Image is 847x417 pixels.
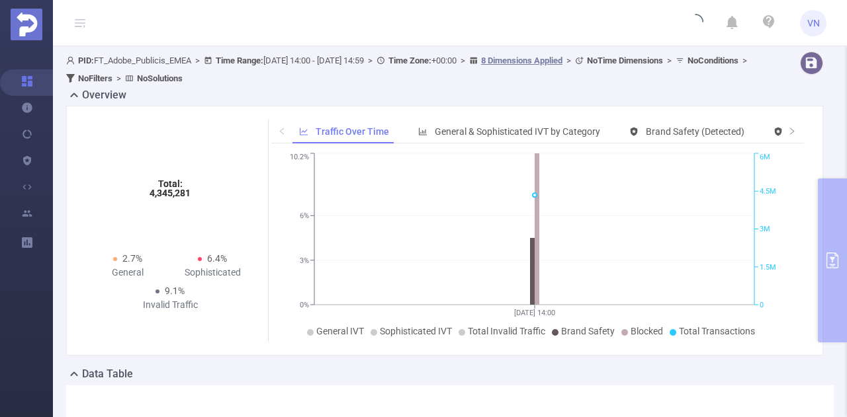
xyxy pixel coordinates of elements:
[85,266,170,280] div: General
[112,73,125,83] span: >
[78,73,112,83] b: No Filters
[300,256,309,265] tspan: 3%
[468,326,545,336] span: Total Invalid Traffic
[760,225,770,234] tspan: 3M
[300,301,309,309] tspan: 0%
[562,56,575,65] span: >
[216,56,263,65] b: Time Range:
[191,56,204,65] span: >
[561,326,615,336] span: Brand Safety
[170,266,255,280] div: Sophisticated
[457,56,469,65] span: >
[418,127,427,136] i: icon: bar-chart
[435,126,600,137] span: General & Sophisticated IVT by Category
[631,326,663,336] span: Blocked
[316,326,364,336] span: General IVT
[738,56,751,65] span: >
[299,127,308,136] i: icon: line-chart
[158,178,183,189] tspan: Total:
[316,126,389,137] span: Traffic Over Time
[380,326,452,336] span: Sophisticated IVT
[278,127,286,135] i: icon: left
[788,127,796,135] i: icon: right
[679,326,755,336] span: Total Transactions
[128,298,212,312] div: Invalid Traffic
[78,56,94,65] b: PID:
[66,56,751,83] span: FT_Adobe_Publicis_EMEA [DATE] 14:00 - [DATE] 14:59 +00:00
[646,126,744,137] span: Brand Safety (Detected)
[663,56,676,65] span: >
[760,301,764,309] tspan: 0
[82,87,126,103] h2: Overview
[150,188,191,198] tspan: 4,345,281
[760,187,776,196] tspan: 4.5M
[11,9,42,40] img: Protected Media
[137,73,183,83] b: No Solutions
[82,366,133,382] h2: Data Table
[760,153,770,162] tspan: 6M
[514,309,555,317] tspan: [DATE] 14:00
[481,56,562,65] u: 8 Dimensions Applied
[688,56,738,65] b: No Conditions
[66,56,78,65] i: icon: user
[290,153,309,162] tspan: 10.2%
[688,14,703,32] i: icon: loading
[364,56,377,65] span: >
[760,263,776,272] tspan: 1.5M
[165,285,185,296] span: 9.1%
[207,253,227,264] span: 6.4%
[587,56,663,65] b: No Time Dimensions
[122,253,142,264] span: 2.7%
[807,10,820,36] span: VN
[388,56,431,65] b: Time Zone:
[300,211,309,220] tspan: 6%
